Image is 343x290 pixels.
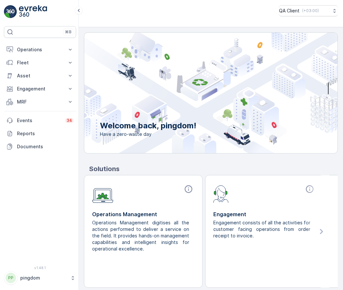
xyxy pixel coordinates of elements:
[213,219,310,239] p: Engagement consists of all the activities for customer facing operations from order receipt to in...
[89,164,338,174] p: Solutions
[92,185,113,203] img: module-icon
[4,271,76,285] button: PPpingdom
[67,118,72,123] p: 34
[17,46,63,53] p: Operations
[55,33,337,153] img: city illustration
[20,275,67,281] p: pingdom
[100,121,196,131] p: Welcome back, pingdom!
[17,59,63,66] p: Fleet
[4,140,76,153] a: Documents
[17,117,61,124] p: Events
[6,273,16,283] div: PP
[279,5,338,16] button: QA Client(+03:00)
[279,8,300,14] p: QA Client
[17,143,73,150] p: Documents
[4,43,76,56] button: Operations
[213,210,316,218] p: Engagement
[4,114,76,127] a: Events34
[65,29,72,35] p: ⌘B
[17,72,63,79] p: Asset
[4,127,76,140] a: Reports
[302,8,319,13] p: ( +03:00 )
[4,266,76,270] span: v 1.48.1
[92,210,194,218] p: Operations Management
[4,69,76,82] button: Asset
[17,99,63,105] p: MRF
[4,82,76,95] button: Engagement
[17,86,63,92] p: Engagement
[100,131,196,137] span: Have a zero-waste day
[213,185,229,203] img: module-icon
[4,56,76,69] button: Fleet
[19,5,47,18] img: logo_light-DOdMpM7g.png
[4,5,17,18] img: logo
[92,219,189,252] p: Operations Management digitises all the actions performed to deliver a service on the field. It p...
[17,130,73,137] p: Reports
[4,95,76,108] button: MRF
